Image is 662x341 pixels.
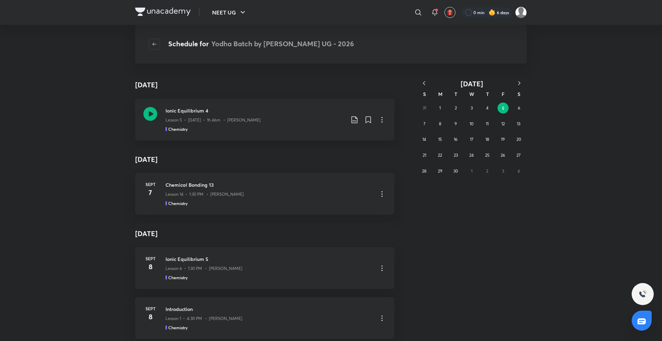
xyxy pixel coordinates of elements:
[450,150,461,161] button: September 23, 2025
[165,107,345,114] h3: Ionic Equilibrium 4
[501,137,505,142] abbr: September 19, 2025
[211,39,354,48] span: Yodha Batch by [PERSON_NAME] UG - 2026
[165,315,242,322] p: Lesson 1 • 4:30 PM • [PERSON_NAME]
[143,312,157,322] h4: 8
[461,79,483,88] span: [DATE]
[422,168,427,174] abbr: September 28, 2025
[454,121,457,126] abbr: September 9, 2025
[438,91,442,97] abbr: Monday
[482,118,493,129] button: September 11, 2025
[135,8,191,18] a: Company Logo
[135,99,394,140] a: Ionic Equilibrium 4Lesson 5 • [DATE] • 1h 46m • [PERSON_NAME]Chemistry
[450,103,461,114] button: September 2, 2025
[466,150,477,161] button: September 24, 2025
[498,150,509,161] button: September 26, 2025
[454,137,458,142] abbr: September 16, 2025
[515,7,527,18] img: Shraddha
[423,153,426,158] abbr: September 21, 2025
[498,103,509,114] button: September 5, 2025
[501,121,505,126] abbr: September 12, 2025
[439,121,441,126] abbr: September 8, 2025
[135,297,394,339] a: Sept8IntroductionLesson 1 • 4:30 PM • [PERSON_NAME]Chemistry
[422,137,426,142] abbr: September 14, 2025
[168,324,188,331] h5: Chemistry
[513,134,524,145] button: September 20, 2025
[489,9,495,16] img: streak
[454,153,458,158] abbr: September 23, 2025
[450,118,461,129] button: September 9, 2025
[518,105,520,110] abbr: September 6, 2025
[135,247,394,289] a: Sept8Ionic Equilibrium 5Lesson 6 • 1:30 PM • [PERSON_NAME]Chemistry
[419,166,430,177] button: September 28, 2025
[165,255,372,263] h3: Ionic Equilibrium 5
[466,103,477,114] button: September 3, 2025
[450,166,461,177] button: September 30, 2025
[434,118,445,129] button: September 8, 2025
[135,173,394,215] a: Sept7Chemical Bonding 13Lesson 14 • 1:30 PM • [PERSON_NAME]Chemistry
[447,9,453,16] img: avatar
[165,191,244,197] p: Lesson 14 • 1:30 PM • [PERSON_NAME]
[434,166,445,177] button: September 29, 2025
[482,150,493,161] button: September 25, 2025
[419,134,430,145] button: September 14, 2025
[143,305,157,312] h6: Sept
[434,103,445,114] button: September 1, 2025
[470,137,473,142] abbr: September 17, 2025
[486,121,489,126] abbr: September 11, 2025
[486,91,489,97] abbr: Thursday
[466,134,477,145] button: September 17, 2025
[501,153,505,158] abbr: September 26, 2025
[168,274,188,281] h5: Chemistry
[516,137,521,142] abbr: September 20, 2025
[516,153,521,158] abbr: September 27, 2025
[432,79,512,88] button: [DATE]
[513,118,524,129] button: September 13, 2025
[639,290,647,298] img: ttu
[502,91,504,97] abbr: Friday
[135,80,158,90] h4: [DATE]
[498,118,509,129] button: September 12, 2025
[482,103,493,114] button: September 4, 2025
[143,255,157,262] h6: Sept
[502,105,504,111] abbr: September 5, 2025
[208,6,251,19] button: NEET UG
[135,8,191,16] img: Company Logo
[482,134,493,145] button: September 18, 2025
[517,121,520,126] abbr: September 13, 2025
[450,134,461,145] button: September 16, 2025
[486,105,489,110] abbr: September 4, 2025
[168,39,354,50] h4: Schedule for
[168,126,188,132] h5: Chemistry
[419,118,430,129] button: September 7, 2025
[143,187,157,198] h4: 7
[423,91,426,97] abbr: Sunday
[466,118,477,129] button: September 10, 2025
[455,105,457,110] abbr: September 2, 2025
[168,200,188,206] h5: Chemistry
[454,91,457,97] abbr: Tuesday
[453,168,458,174] abbr: September 30, 2025
[469,153,474,158] abbr: September 24, 2025
[135,223,394,244] h4: [DATE]
[165,265,242,272] p: Lesson 6 • 1:30 PM • [PERSON_NAME]
[444,7,455,18] button: avatar
[419,150,430,161] button: September 21, 2025
[513,150,524,161] button: September 27, 2025
[423,121,425,126] abbr: September 7, 2025
[434,134,445,145] button: September 15, 2025
[513,103,524,114] button: September 6, 2025
[143,262,157,272] h4: 8
[438,168,442,174] abbr: September 29, 2025
[469,91,474,97] abbr: Wednesday
[471,105,473,110] abbr: September 3, 2025
[165,181,372,188] h3: Chemical Bonding 13
[165,305,372,313] h3: Introduction
[439,105,441,110] abbr: September 1, 2025
[485,153,490,158] abbr: September 25, 2025
[518,91,520,97] abbr: Saturday
[165,117,261,123] p: Lesson 5 • [DATE] • 1h 46m • [PERSON_NAME]
[498,134,509,145] button: September 19, 2025
[135,149,394,170] h4: [DATE]
[438,137,442,142] abbr: September 15, 2025
[485,137,489,142] abbr: September 18, 2025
